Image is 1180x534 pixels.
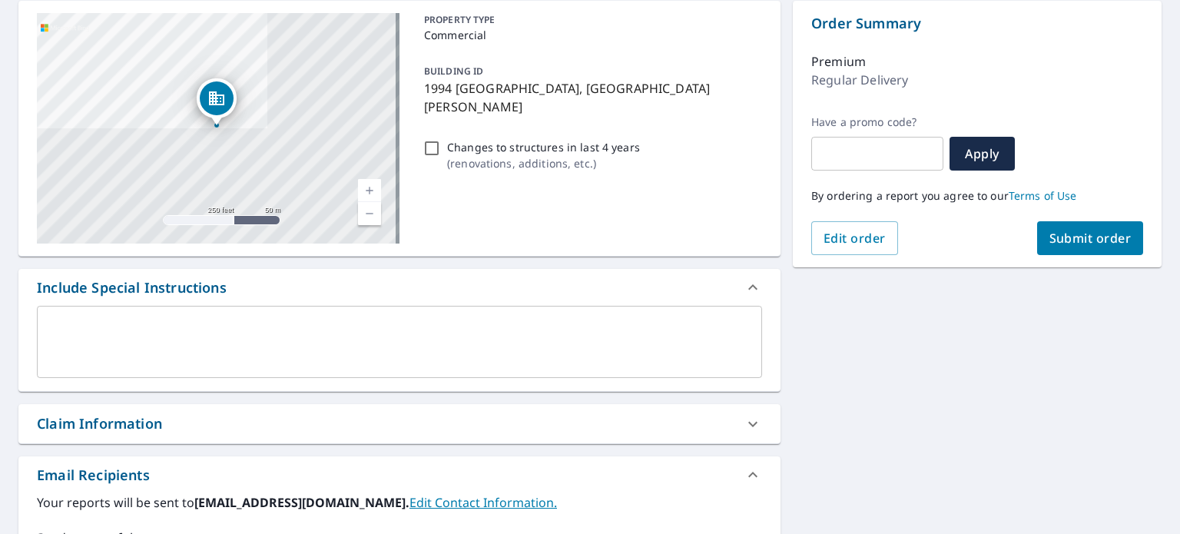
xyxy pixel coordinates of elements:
p: By ordering a report you agree to our [811,189,1143,203]
label: Your reports will be sent to [37,493,762,512]
p: PROPERTY TYPE [424,13,756,27]
div: Dropped pin, building 1, Commercial property, 1994 Saint Clair Ave Saint Paul, MN 55105 [197,78,237,126]
div: Include Special Instructions [18,269,781,306]
span: Edit order [824,230,886,247]
p: ( renovations, additions, etc. ) [447,155,640,171]
p: Regular Delivery [811,71,908,89]
a: Current Level 17, Zoom In [358,179,381,202]
div: Email Recipients [18,456,781,493]
label: Have a promo code? [811,115,943,129]
button: Edit order [811,221,898,255]
p: Premium [811,52,866,71]
span: Submit order [1049,230,1132,247]
p: Order Summary [811,13,1143,34]
a: Current Level 17, Zoom Out [358,202,381,225]
div: Email Recipients [37,465,150,486]
div: Claim Information [37,413,162,434]
p: 1994 [GEOGRAPHIC_DATA], [GEOGRAPHIC_DATA][PERSON_NAME] [424,79,756,116]
a: EditContactInfo [409,494,557,511]
button: Apply [950,137,1015,171]
button: Submit order [1037,221,1144,255]
b: [EMAIL_ADDRESS][DOMAIN_NAME]. [194,494,409,511]
div: Claim Information [18,404,781,443]
span: Apply [962,145,1003,162]
p: Commercial [424,27,756,43]
p: BUILDING ID [424,65,483,78]
a: Terms of Use [1009,188,1077,203]
p: Changes to structures in last 4 years [447,139,640,155]
div: Include Special Instructions [37,277,227,298]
